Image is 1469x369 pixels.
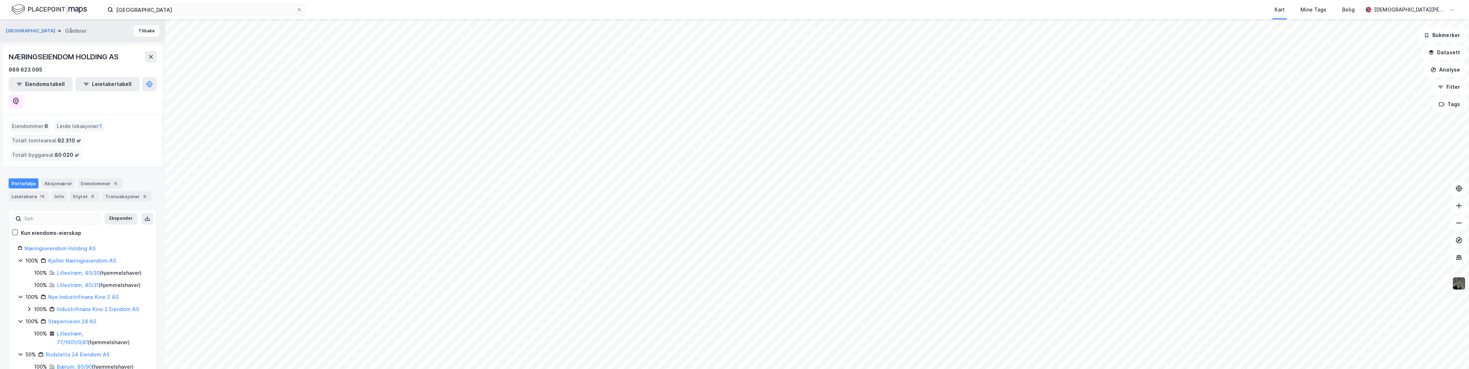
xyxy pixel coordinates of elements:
div: 989 623 095 [9,65,42,74]
a: Rudsletta 24 Eiendom AS [46,351,110,357]
a: Nye Industrifinans Kino 2 AS [48,294,119,300]
a: Lillestrøm, 40/30 [57,270,100,276]
div: 100% [34,305,47,314]
div: 100% [34,329,47,338]
div: 100% [34,281,47,290]
button: Tags [1433,97,1466,111]
div: Transaksjoner [102,191,151,201]
div: Eiendommer [78,178,122,188]
button: Bokmerker [1418,28,1466,42]
a: Næringseiendom Holding AS [24,245,96,251]
div: Styret [70,191,99,201]
div: ( hjemmelshaver ) [57,281,141,290]
div: NÆRINGSEIENDOM HOLDING AS [9,51,120,63]
span: 6 [45,122,48,131]
button: Datasett [1422,45,1466,60]
div: 100% [26,256,38,265]
div: Leide lokasjoner : [54,120,105,132]
div: 6 [89,193,96,200]
div: Mine Tags [1300,5,1326,14]
img: logo.f888ab2527a4732fd821a326f86c7f29.svg [11,3,87,16]
div: 9 [141,193,148,200]
img: 9k= [1452,277,1466,290]
div: ( hjemmelshaver ) [57,269,142,277]
button: Tilbake [134,25,160,37]
a: Lillestrøm, 77/1601/0/81 [57,331,88,345]
input: Søk på adresse, matrikkel, gårdeiere, leietakere eller personer [113,4,296,15]
div: Kun eiendoms-eierskap [21,229,81,237]
button: [GEOGRAPHIC_DATA] [6,27,57,35]
div: 100% [26,293,38,301]
a: Industrifinans Kino 2 Eiendom AS [57,306,139,312]
div: Portefølje [9,178,38,188]
button: Leietakertabell [75,77,139,91]
div: Totalt tomteareal : [9,135,84,146]
div: Leietakere [9,191,49,201]
div: 14 [38,193,46,200]
button: Ekspander [105,213,137,224]
div: 50% [26,350,36,359]
iframe: Chat Widget [1433,334,1469,369]
button: Analyse [1424,63,1466,77]
a: Kjeller Næringseiendom AS [48,258,116,264]
div: Bolig [1342,5,1355,14]
a: Støperiveien 28 AS [48,318,96,324]
div: Gårdeier [65,27,87,35]
button: Filter [1432,80,1466,94]
input: Søk [21,213,100,224]
div: Eiendommer : [9,120,51,132]
div: Kart [1275,5,1285,14]
div: Info [52,191,67,201]
div: 100% [34,269,47,277]
button: Eiendomstabell [9,77,73,91]
div: Aksjonærer [41,178,75,188]
div: 6 [112,180,119,187]
span: 1 [100,122,102,131]
span: 80 020 ㎡ [55,151,79,159]
a: Lillestrøm, 40/31 [57,282,99,288]
div: ( hjemmelshaver ) [57,329,148,347]
div: Totalt byggareal : [9,149,82,161]
span: 92 310 ㎡ [57,136,81,145]
div: [DEMOGRAPHIC_DATA][PERSON_NAME] [1374,5,1446,14]
div: 100% [26,317,38,326]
